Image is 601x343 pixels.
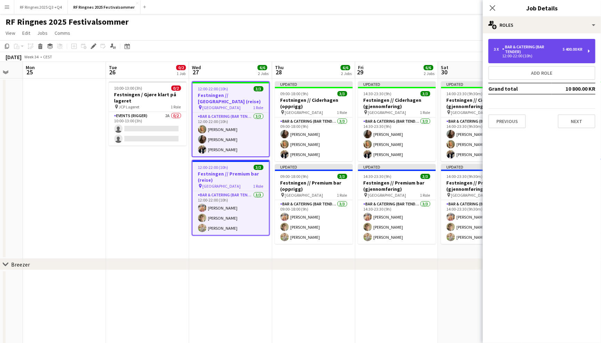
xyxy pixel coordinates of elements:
td: Grand total [488,83,552,94]
span: 14:30-23:30 (9h) [364,91,392,96]
span: 3/3 [254,165,263,170]
app-card-role: Events (Rigger)2A0/210:00-13:00 (3h) [109,112,187,146]
span: [GEOGRAPHIC_DATA] [203,105,241,110]
h3: Festningen // [GEOGRAPHIC_DATA] (reise) [193,92,269,105]
span: 1 Role [337,110,347,115]
a: Edit [19,28,33,38]
div: [DATE] [6,54,22,60]
span: Thu [275,64,284,71]
div: 12:00-22:00 (10h) [494,54,583,58]
app-job-card: Updated09:00-18:00 (9h)3/3Festningen // Premium bar (opprigg) [GEOGRAPHIC_DATA]1 RoleBar & Cateri... [275,164,353,244]
span: 6/6 [424,65,433,70]
td: 10 800.00 KR [552,83,595,94]
app-job-card: Updated14:00-23:30 (9h30m)3/3Festningen // Ciderhagen (gjennomføring) [GEOGRAPHIC_DATA]1 RoleBar ... [441,81,519,161]
app-card-role: Bar & Catering (Bar Tender)3/314:30-23:30 (9h)[PERSON_NAME][PERSON_NAME][PERSON_NAME] [358,117,436,161]
h3: Festningen / Gjøre klart på lageret [109,91,187,104]
app-job-card: Updated14:00-23:30 (9h30m)3/3Festningen // Premium bar (gjennomføring) [GEOGRAPHIC_DATA]1 RoleBar... [441,164,519,244]
div: Updated [275,81,353,87]
div: 2 Jobs [424,71,435,76]
h3: Festningen // Premium bar (gjennomføring) [358,180,436,192]
div: Updated [441,164,519,170]
button: Add role [488,66,595,80]
div: 12:00-22:00 (10h)3/3Festningen // [GEOGRAPHIC_DATA] (reise) [GEOGRAPHIC_DATA]1 RoleBar & Catering... [192,81,270,157]
div: CEST [43,54,52,59]
button: Next [558,114,595,128]
span: 09:00-18:00 (9h) [281,174,309,179]
span: View [6,30,15,36]
span: 1 Role [420,193,430,198]
app-job-card: Updated09:00-18:00 (9h)3/3Festningen // Ciderhagen (opprigg) [GEOGRAPHIC_DATA]1 RoleBar & Caterin... [275,81,353,161]
h3: Festningen // Ciderhagen (gjennomføring) [358,97,436,109]
span: 25 [25,68,35,76]
span: Edit [22,30,30,36]
div: 2 Jobs [258,71,269,76]
span: 27 [191,68,201,76]
span: JCP Lageret [119,104,140,109]
span: 1 Role [171,104,181,109]
span: 3/3 [421,91,430,96]
app-job-card: 10:00-13:00 (3h)0/2Festningen / Gjøre klart på lageret JCP Lageret1 RoleEvents (Rigger)2A0/210:00... [109,81,187,146]
span: 12:00-22:00 (10h) [198,86,228,91]
span: 3/3 [421,174,430,179]
div: Updated [358,164,436,170]
span: Fri [358,64,364,71]
button: RF Ringnes 2025 Festivalsommer [68,0,140,14]
app-card-role: Bar & Catering (Bar Tender)3/314:00-23:30 (9h30m)[PERSON_NAME][PERSON_NAME][PERSON_NAME] [441,117,519,161]
button: RF Ringnes 2025 Q3 +Q4 [14,0,68,14]
span: 28 [274,68,284,76]
div: Breezer [11,261,30,268]
app-card-role: Bar & Catering (Bar Tender)3/312:00-22:00 (10h)[PERSON_NAME][PERSON_NAME][PERSON_NAME] [193,191,269,235]
span: Jobs [37,30,48,36]
span: [GEOGRAPHIC_DATA] [451,110,489,115]
div: Updated14:30-23:30 (9h)3/3Festningen // Premium bar (gjennomføring) [GEOGRAPHIC_DATA]1 RoleBar & ... [358,164,436,244]
span: 14:30-23:30 (9h) [364,174,392,179]
span: [GEOGRAPHIC_DATA] [285,110,323,115]
h3: Festningen // Premium bar (reise) [193,171,269,183]
div: 1 Job [177,71,186,76]
div: Bar & Catering (Bar Tender) [502,44,563,54]
span: Tue [109,64,117,71]
div: Updated [441,81,519,87]
span: Week 34 [23,54,40,59]
span: 6/6 [341,65,350,70]
span: Wed [192,64,201,71]
h3: Festningen // Premium bar (gjennomføring) [441,180,519,192]
div: Updated [358,81,436,87]
span: 10:00-13:00 (3h) [114,85,143,91]
span: [GEOGRAPHIC_DATA] [285,193,323,198]
app-job-card: 12:00-22:00 (10h)3/3Festningen // Premium bar (reise) [GEOGRAPHIC_DATA]1 RoleBar & Catering (Bar ... [192,160,270,236]
span: 3/3 [338,91,347,96]
div: Roles [483,17,601,33]
h3: Festningen // Ciderhagen (gjennomføring) [441,97,519,109]
div: 3 x [494,47,502,52]
app-card-role: Bar & Catering (Bar Tender)3/309:00-18:00 (9h)[PERSON_NAME][PERSON_NAME][PERSON_NAME] [275,200,353,244]
h1: RF Ringnes 2025 Festivalsommer [6,17,129,27]
span: Comms [55,30,70,36]
span: 3/3 [338,174,347,179]
span: 12:00-22:00 (10h) [198,165,228,170]
div: 5 400.00 KR [563,47,583,52]
div: Updated [275,164,353,170]
span: [GEOGRAPHIC_DATA] [451,193,489,198]
app-card-role: Bar & Catering (Bar Tender)3/314:00-23:30 (9h30m)[PERSON_NAME][PERSON_NAME][PERSON_NAME] [441,200,519,244]
span: 09:00-18:00 (9h) [281,91,309,96]
span: 1 Role [253,105,263,110]
app-card-role: Bar & Catering (Bar Tender)3/312:00-22:00 (10h)[PERSON_NAME][PERSON_NAME][PERSON_NAME] [193,113,269,156]
span: 3/3 [254,86,263,91]
span: 1 Role [337,193,347,198]
a: Comms [52,28,73,38]
span: 1 Role [253,183,263,189]
span: 0/2 [171,85,181,91]
span: [GEOGRAPHIC_DATA] [368,110,406,115]
span: 29 [357,68,364,76]
span: [GEOGRAPHIC_DATA] [368,193,406,198]
app-job-card: Updated14:30-23:30 (9h)3/3Festningen // Ciderhagen (gjennomføring) [GEOGRAPHIC_DATA]1 RoleBar & C... [358,81,436,161]
span: 26 [108,68,117,76]
span: 14:00-23:30 (9h30m) [447,91,483,96]
span: 30 [440,68,449,76]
